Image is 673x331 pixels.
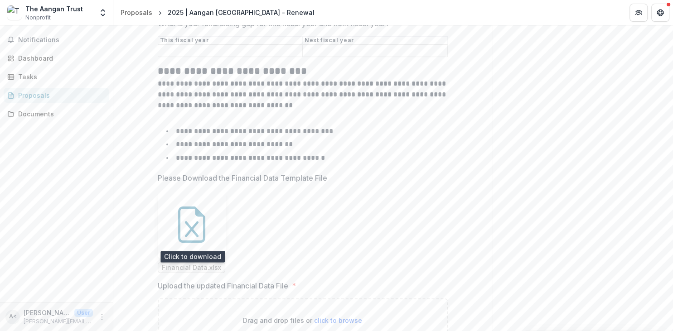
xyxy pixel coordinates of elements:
div: The Aangan Trust [25,4,83,14]
button: Get Help [651,4,669,22]
span: click to browse [314,317,362,324]
div: Proposals [18,91,102,100]
a: Proposals [4,88,109,103]
button: More [97,312,107,322]
a: Tasks [4,69,109,84]
button: Partners [629,4,648,22]
nav: breadcrumb [117,6,318,19]
button: Open entity switcher [97,4,109,22]
a: Proposals [117,6,156,19]
a: Dashboard [4,51,109,66]
span: Nonprofit [25,14,51,22]
th: Next fiscal year [303,37,448,45]
button: Notifications [4,33,109,47]
p: User [74,309,93,317]
p: [PERSON_NAME][EMAIL_ADDRESS][DOMAIN_NAME] [24,317,93,326]
div: Proposals [121,8,152,17]
a: Documents [4,106,109,121]
p: Drag and drop files or [243,316,362,325]
p: Please Download the Financial Data Template File [158,173,327,183]
div: Documents [18,109,102,119]
div: Financial Data.xlsx [158,191,226,273]
th: This fiscal year [158,37,303,45]
div: Dashboard [18,53,102,63]
p: Upload the updated Financial Data File [158,280,288,291]
img: The Aangan Trust [7,5,22,20]
p: [PERSON_NAME] <[PERSON_NAME][EMAIL_ADDRESS][DOMAIN_NAME]> <[PERSON_NAME][EMAIL_ADDRESS][DOMAIN_NA... [24,308,71,317]
div: Atiya Bose <atiya@aanganindia.org> <atiya@aanganindia.org> [9,314,17,320]
div: 2025 | Aangan [GEOGRAPHIC_DATA] - Renewal [168,8,315,17]
span: Notifications [18,36,106,44]
div: Tasks [18,72,102,82]
span: Financial Data.xlsx [162,264,221,272]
